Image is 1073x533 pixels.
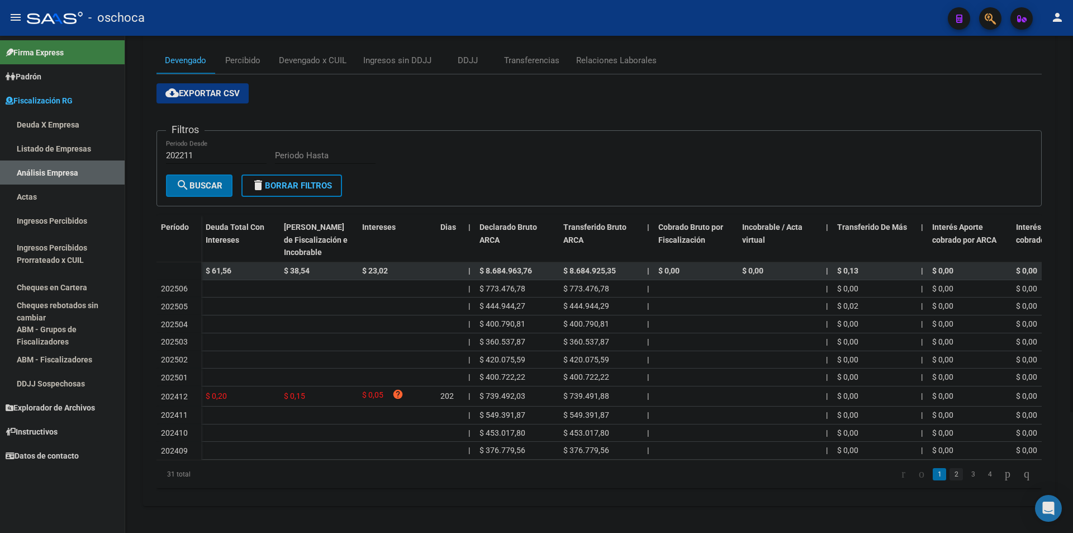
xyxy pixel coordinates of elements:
div: DDJJ [458,54,478,67]
span: $ 0,00 [1016,355,1037,364]
span: | [921,428,923,437]
span: Transferido De Más [837,223,907,232]
span: | [647,266,649,275]
span: $ 0,00 [837,372,858,381]
datatable-header-cell: | [917,215,928,265]
span: | [647,355,649,364]
span: $ 549.391,87 [479,411,525,419]
span: 202 [440,392,454,400]
span: 202410 [161,428,188,437]
span: 202411 [161,411,188,419]
span: 202412 [161,392,188,401]
span: $ 0,20 [206,392,227,400]
span: 202505 [161,302,188,311]
li: page 4 [981,465,998,484]
span: | [826,266,828,275]
span: $ 0,05 [362,389,383,404]
span: 202409 [161,446,188,455]
div: 31 total [156,460,331,488]
span: $ 0,00 [837,411,858,419]
datatable-header-cell: Declarado Bruto ARCA [475,215,559,265]
mat-icon: person [1051,11,1064,24]
span: $ 0,00 [932,446,953,455]
datatable-header-cell: Interés Aporte cobrado por ARCA [928,215,1012,265]
span: $ 400.722,22 [563,372,609,381]
div: Devengado x CUIL [279,54,346,67]
span: | [921,372,923,381]
datatable-header-cell: Período [156,215,201,262]
span: Período [161,223,189,232]
a: 1 [933,468,946,480]
span: $ 0,00 [1016,284,1037,293]
span: | [826,372,828,381]
span: Datos de contacto [6,450,79,462]
span: $ 400.722,22 [479,372,525,381]
datatable-header-cell: Incobrable / Acta virtual [738,215,822,265]
mat-icon: cloud_download [165,86,179,100]
span: Padrón [6,70,41,83]
datatable-header-cell: Deuda Total Con Intereses [201,215,279,265]
span: $ 739.491,88 [563,392,609,400]
span: | [468,372,470,381]
span: $ 0,00 [837,337,858,346]
span: | [468,337,470,346]
span: $ 0,00 [1016,428,1037,437]
button: Buscar [166,174,232,197]
span: | [647,428,649,437]
span: $ 0,00 [932,372,953,381]
span: Fiscalización RG [6,95,73,107]
span: $ 376.779,56 [563,446,609,455]
span: | [921,355,923,364]
span: | [921,337,923,346]
span: $ 0,00 [837,428,858,437]
span: | [647,446,649,455]
span: Dias [440,223,456,232]
span: $ 23,02 [362,266,388,275]
span: | [647,319,649,328]
button: Borrar Filtros [241,174,342,197]
span: | [921,284,923,293]
span: $ 0,00 [837,392,858,400]
h3: Filtros [166,122,205,138]
span: Exportar CSV [165,88,240,98]
span: $ 0,00 [742,266,763,275]
span: $ 453.017,80 [479,428,525,437]
span: $ 0,00 [932,319,953,328]
a: 3 [966,468,980,480]
span: | [468,446,470,455]
span: | [647,411,649,419]
datatable-header-cell: Cobrado Bruto por Fiscalización [654,215,738,265]
span: $ 0,00 [932,428,953,437]
span: $ 0,13 [837,266,858,275]
span: | [647,337,649,346]
span: | [468,266,471,275]
div: Devengado [165,54,206,67]
span: Buscar [176,181,222,191]
span: | [826,223,828,232]
datatable-header-cell: Deuda Bruta Neto de Fiscalización e Incobrable [279,215,358,265]
span: $ 400.790,81 [563,319,609,328]
i: help [392,389,403,400]
span: 202502 [161,355,188,364]
span: $ 0,15 [284,392,305,400]
span: - oschoca [88,6,145,30]
span: $ 0,00 [658,266,680,275]
span: | [826,301,828,310]
span: $ 38,54 [284,266,310,275]
span: $ 0,00 [837,355,858,364]
span: | [826,337,828,346]
span: $ 773.476,78 [563,284,609,293]
span: $ 0,00 [1016,319,1037,328]
span: $ 360.537,87 [479,337,525,346]
div: Transferencias [504,54,559,67]
span: | [921,301,923,310]
a: 2 [949,468,963,480]
span: | [921,223,923,232]
span: | [468,392,470,400]
span: | [647,284,649,293]
span: $ 0,02 [837,301,858,310]
span: $ 0,00 [837,319,858,328]
span: $ 400.790,81 [479,319,525,328]
span: | [826,284,828,293]
span: Borrar Filtros [251,181,332,191]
